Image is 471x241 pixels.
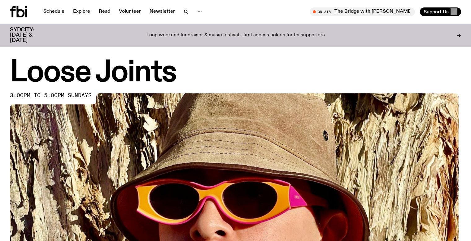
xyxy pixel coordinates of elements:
[146,33,325,38] p: Long weekend fundraiser & music festival - first access tickets for fbi supporters
[310,7,415,16] button: On AirThe Bridge with [PERSON_NAME]
[95,7,114,16] a: Read
[115,7,145,16] a: Volunteer
[424,9,449,15] span: Support Us
[420,7,461,16] button: Support Us
[10,93,92,98] span: 3:00pm to 5:00pm sundays
[10,27,50,43] h3: SYDCITY: [DATE] & [DATE]
[10,59,461,87] h1: Loose Joints
[146,7,179,16] a: Newsletter
[40,7,68,16] a: Schedule
[69,7,94,16] a: Explore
